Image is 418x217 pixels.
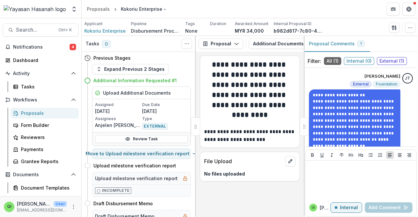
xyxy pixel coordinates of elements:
div: Payments [21,146,73,153]
p: Disbursement Process [131,27,180,34]
p: MYR 34,000 [235,27,264,34]
div: Grantee Reports [21,158,73,165]
p: Internal Proposal ID [274,21,312,27]
button: Italicize [328,151,336,159]
button: Bold [309,151,316,159]
div: Qistina Izahan [312,206,315,209]
span: Workflows [13,97,68,103]
button: Internal [330,202,362,213]
button: Open entity switcher [70,3,79,16]
div: Proposals [87,6,110,12]
button: More [70,203,77,211]
span: Search... [16,27,55,33]
p: [EMAIL_ADDRESS][DOMAIN_NAME] [17,207,67,213]
span: Internal ( 0 ) [344,57,374,65]
div: Document Templates [21,184,73,191]
button: Add Comment [365,202,412,213]
div: Qistina Izahan [7,205,11,209]
a: Form Builder [10,120,79,131]
button: Additional Documents Request [249,39,344,49]
a: Tasks [10,81,79,92]
p: Filter: [308,57,321,65]
button: Ordered List [376,151,384,159]
p: File Upload [204,157,282,165]
div: Ctrl + K [57,26,73,34]
p: [PERSON_NAME] [17,200,51,207]
p: [DATE] [142,108,188,115]
p: Pipeline [131,21,147,27]
span: EXTERNAL [142,123,168,130]
p: [PERSON_NAME] [364,73,400,80]
button: Bullet List [367,151,375,159]
span: Activity [13,71,68,76]
button: Notifications4 [3,42,79,52]
span: External [353,82,369,86]
a: Kokoriu Enterprise [84,27,126,34]
p: Applicant [84,21,103,27]
span: Foundation [376,82,397,86]
div: Kokoriu Enterprise - [121,6,166,12]
button: Strike [338,151,346,159]
button: Heading 2 [357,151,365,159]
a: Document Templates [10,182,79,193]
button: Search... [3,23,79,37]
div: Form Builder [21,122,73,129]
div: Reviewers [21,134,73,141]
button: edit [285,156,296,166]
p: Duration [210,21,226,27]
button: Get Help [402,3,415,16]
a: Dashboard [3,55,79,66]
a: Grantee Reports [10,156,79,167]
h5: Upload Additional Documents [103,89,171,96]
button: Expand Previous 2 Stages [92,64,169,74]
h5: Upload milestone verification report [95,175,178,182]
h3: Tasks [86,41,99,47]
p: Internal [340,205,358,210]
p: None [185,27,198,34]
div: Tasks [21,83,73,90]
h4: Additional Information Requested #1 [93,77,177,84]
span: 1 [360,41,362,46]
p: [PERSON_NAME] [320,204,330,211]
button: Move to Upload milestone verification report [92,148,191,159]
p: Tags [185,21,195,27]
button: Toggle View Cancelled Tasks [182,39,192,49]
button: Open Contacts [3,196,79,206]
span: External ( 1 ) [377,57,407,65]
button: Proposal Comments [304,36,370,52]
button: Underline [318,151,326,159]
nav: breadcrumb [84,4,169,14]
div: Josselyn Tan [405,76,410,81]
span: 0 [102,40,111,48]
span: Notifications [13,44,70,50]
button: Open Workflows [3,95,79,105]
a: Proposals [10,108,79,118]
button: Open Documents [3,169,79,180]
p: Incomplete [102,188,130,194]
h4: Draft Disbursement Memo [93,200,153,207]
div: Dashboard [13,57,73,64]
button: Partners [387,3,400,16]
a: Reviewers [10,132,79,143]
button: Align Right [405,151,413,159]
p: Anjelen [PERSON_NAME] [95,122,141,129]
h4: Previous Stages [93,54,131,61]
p: Type [142,116,188,122]
p: b982d817-7c80-4273-97c2-aa7dc66822c2 [274,27,323,34]
h4: Upload milestone verification report [93,162,176,169]
button: Align Center [396,151,404,159]
span: All ( 1 ) [324,57,341,65]
button: Heading 1 [347,151,355,159]
p: [DATE] [95,108,141,115]
p: No files uploaded [204,170,296,177]
p: Awarded Amount [235,21,268,27]
p: Due Date [142,102,188,108]
p: Assignees [95,116,141,122]
span: 4 [70,44,76,50]
button: Align Left [386,151,394,159]
button: Open Activity [3,68,79,79]
a: Review Task [95,135,188,143]
p: Assigned [95,102,141,108]
img: Yayasan Hasanah logo [4,5,66,13]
